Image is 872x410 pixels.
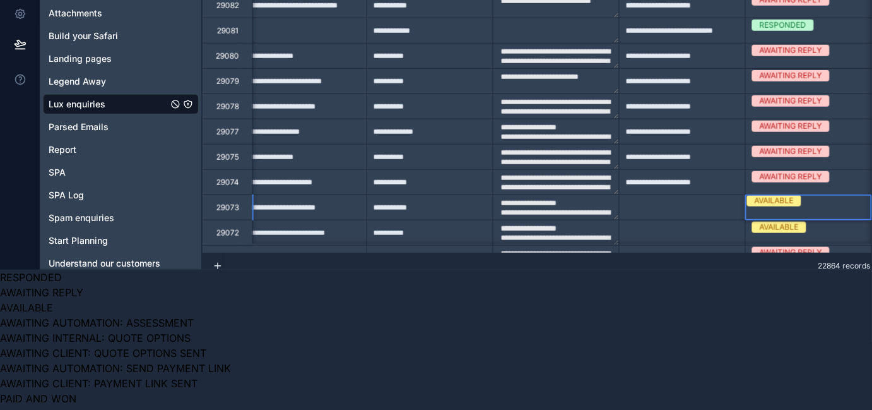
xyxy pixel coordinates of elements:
[760,222,799,233] div: AVAILABLE
[760,121,822,132] div: AWAITING REPLY
[216,102,239,112] div: 29078
[760,20,806,31] div: RESPONDED
[760,146,822,157] div: AWAITING REPLY
[217,26,239,36] div: 29081
[216,228,239,238] div: 29072
[216,76,239,87] div: 29079
[760,247,822,258] div: AWAITING REPLY
[818,261,871,271] span: 22864 records
[216,178,239,188] div: 29074
[755,195,794,207] div: AVAILABLE
[216,127,239,137] div: 29077
[760,171,822,183] div: AWAITING REPLY
[216,51,239,61] div: 29080
[216,203,239,213] div: 29073
[216,1,239,11] div: 29082
[760,70,822,81] div: AWAITING REPLY
[216,152,239,162] div: 29075
[760,95,822,107] div: AWAITING REPLY
[760,45,822,56] div: AWAITING REPLY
